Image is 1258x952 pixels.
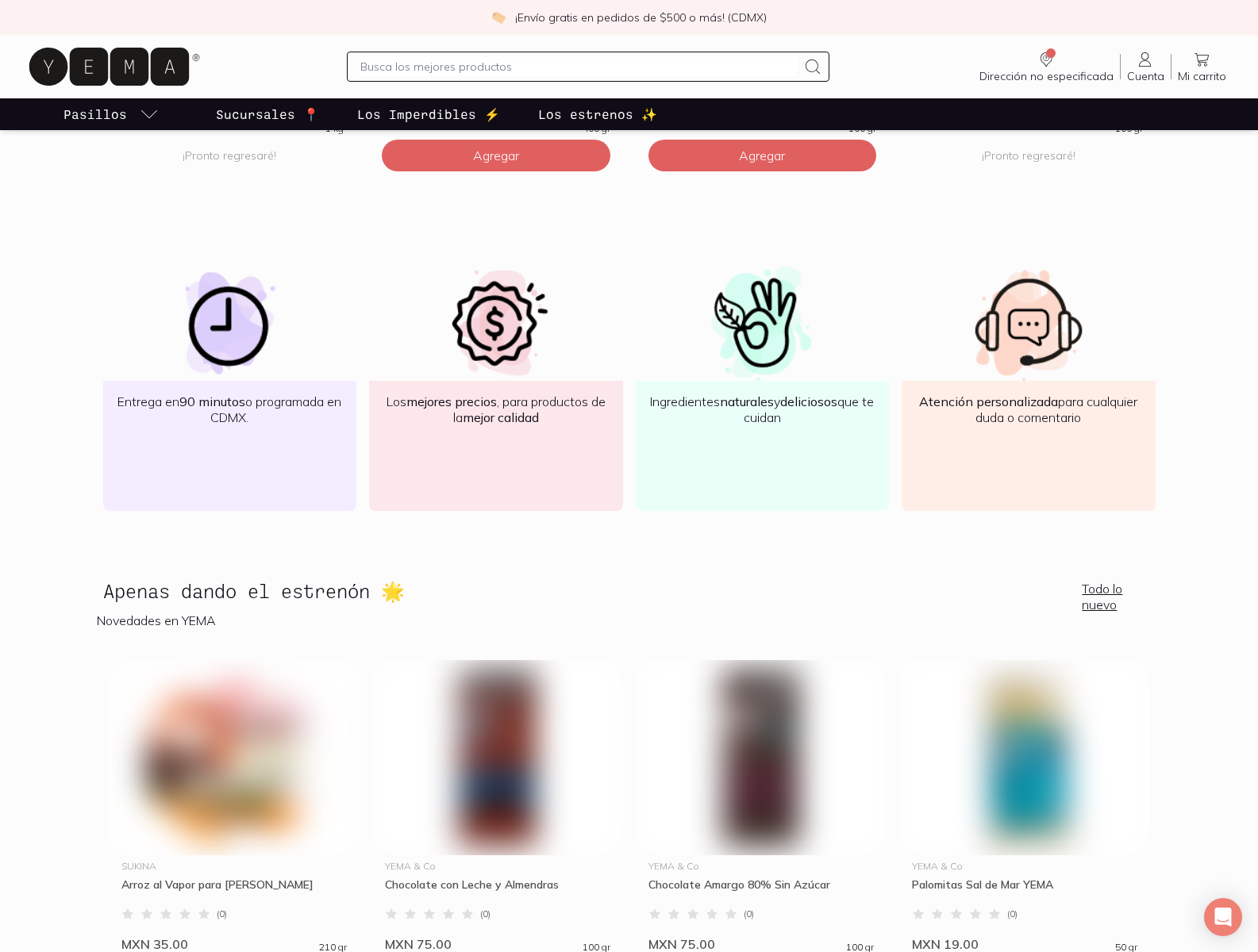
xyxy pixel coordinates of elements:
a: Sucursales 📍 [213,98,322,130]
p: ¡Pronto regresaré! [914,140,1143,171]
input: Busca los mejores productos [360,57,797,76]
img: check [491,10,506,25]
div: Open Intercom Messenger [1204,898,1242,936]
a: Palomitas 1YEMA & CoPalomitas Sal de Mar YEMA(0)MXN 19.0050 gr [899,660,1150,952]
p: para cualquier duda o comentario [914,393,1143,425]
img: Palomitas 1 [899,660,1150,855]
button: Agregar [648,140,877,171]
span: Cuenta [1127,69,1164,83]
button: Agregar [382,140,610,171]
span: 50 gr [1115,942,1137,952]
b: Atención [919,393,973,409]
span: 210 gr [319,942,347,952]
p: Sucursales 📍 [216,105,319,124]
div: YEMA & Co [912,862,1137,871]
p: Los Imperdibles ⚡️ [357,105,500,124]
span: Dirección no especificada [979,69,1114,83]
a: Los Imperdibles ⚡️ [354,98,503,130]
img: 34388 Arroz al vapor SUKINA [109,660,360,855]
span: Agregar [739,148,785,163]
p: ¡Envío gratis en pedidos de $500 o más! (CDMX) [515,10,767,25]
span: Mi carrito [1178,69,1226,83]
div: YEMA & Co [648,862,874,871]
a: 34365 Chocolate 80% sin azucarYEMA & CoChocolate Amargo 80% Sin Azúcar(0)MXN 75.00100 gr [636,660,887,952]
div: SUKINA [121,862,347,871]
div: Arroz al Vapor para [PERSON_NAME] [121,877,347,906]
div: YEMA & Co [385,862,610,871]
span: ( 0 ) [744,909,754,919]
span: Agregar [473,148,519,163]
img: 34368 Chocolate con leche y almendras [372,660,623,855]
span: 100 gr [846,942,874,952]
a: Los estrenos ✨ [535,98,660,130]
b: deliciosos [780,393,837,409]
p: Ingredientes y que te cuidan [648,393,877,425]
span: ( 0 ) [480,909,491,919]
b: mejores precios [406,393,497,409]
span: MXN 75.00 [648,936,715,952]
a: Dirección no especificada [973,50,1120,83]
a: Todo lo nuevo [1082,581,1155,612]
div: Chocolate con Leche y Almendras [385,877,610,906]
b: 90 minutos [179,393,245,409]
a: 34388 Arroz al vapor SUKINASUKINAArroz al Vapor para [PERSON_NAME](0)MXN 35.00210 gr [109,660,360,952]
p: Los estrenos ✨ [538,105,657,124]
h2: Apenas dando el estrenón 🌟 [103,581,1083,606]
span: 100 gr [583,942,610,952]
p: Entrega en o programada en CDMX. [116,393,344,425]
img: 34365 Chocolate 80% sin azucar [636,660,887,855]
p: Los , para productos de la [382,393,610,425]
span: MXN 19.00 [912,936,979,952]
b: mejor calidad [463,409,539,425]
p: ¡Pronto regresaré! [116,140,344,171]
p: Pasillos [63,105,127,124]
p: Novedades en YEMA [97,612,1162,628]
span: ( 0 ) [217,909,227,919]
a: 34368 Chocolate con leche y almendrasYEMA & CoChocolate con Leche y Almendras(0)MXN 75.00100 gr [372,660,623,952]
div: Palomitas Sal de Mar YEMA [912,877,1137,906]
a: Mi carrito [1171,50,1233,83]
b: personalizada [976,393,1058,409]
span: MXN 75.00 [385,936,452,952]
span: ( 0 ) [1007,909,1018,919]
div: Chocolate Amargo 80% Sin Azúcar [648,877,874,906]
a: Cuenta [1121,50,1171,83]
b: naturales [720,393,774,409]
a: pasillo-todos-link [60,98,162,130]
span: MXN 35.00 [121,936,188,952]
